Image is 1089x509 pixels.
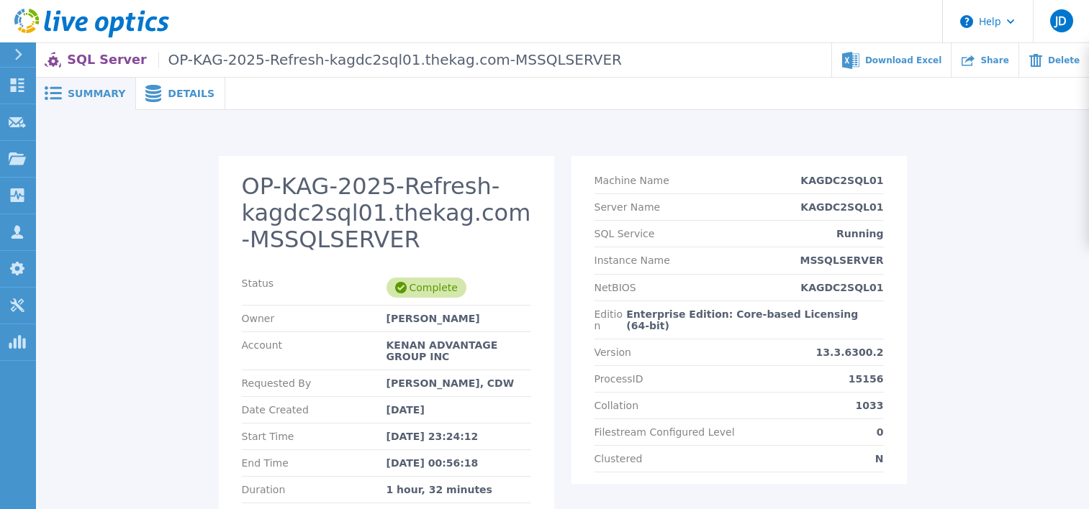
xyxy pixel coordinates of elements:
p: 1033 [856,400,884,411]
p: Server Name [595,201,661,213]
p: KAGDC2SQL01 [800,201,883,213]
div: [PERSON_NAME] [387,313,531,324]
div: [PERSON_NAME], CDW [387,377,531,389]
div: [DATE] 23:24:12 [387,431,531,442]
p: Edition [595,308,627,331]
span: Summary [68,88,125,98]
p: Machine Name [595,175,669,186]
div: Complete [387,278,466,298]
p: NetBIOS [595,282,636,293]
span: Share [980,56,1008,65]
p: SQL Server [67,52,622,68]
p: KAGDC2SQL01 [800,282,883,293]
p: SQL Service [595,228,655,239]
p: Enterprise Edition: Core-based Licensing (64-bit) [626,308,883,331]
p: Filestream Configured Level [595,426,735,438]
p: Start Time [242,431,387,442]
div: [DATE] [387,404,531,416]
p: Status [242,278,387,298]
p: ProcessID [595,373,643,385]
div: [DATE] 00:56:18 [387,457,531,469]
div: KENAN ADVANTAGE GROUP INC [387,339,531,362]
h2: OP-KAG-2025-Refresh-kagdc2sql01.thekag.com-MSSQLSERVER [242,173,531,252]
p: Clustered [595,453,643,464]
span: Download Excel [865,56,941,65]
p: End Time [242,457,387,469]
p: Account [242,339,387,362]
span: Details [168,88,214,98]
p: Date Created [242,404,387,416]
div: 1 hour, 32 minutes [387,484,531,495]
p: Instance Name [595,254,670,266]
p: N [875,453,884,464]
span: Delete [1048,56,1080,65]
p: MSSQLSERVER [800,254,884,266]
p: Requested By [242,377,387,389]
p: Running [836,228,883,239]
p: Duration [242,484,387,495]
p: KAGDC2SQL01 [800,175,883,186]
p: 0 [877,426,884,438]
p: Owner [242,313,387,324]
span: JD [1055,15,1067,27]
p: Collation [595,400,639,411]
span: OP-KAG-2025-Refresh-kagdc2sql01.thekag.com-MSSQLSERVER [158,52,622,68]
p: 15156 [849,373,884,385]
p: 13.3.6300.2 [816,347,884,358]
p: Version [595,347,631,358]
